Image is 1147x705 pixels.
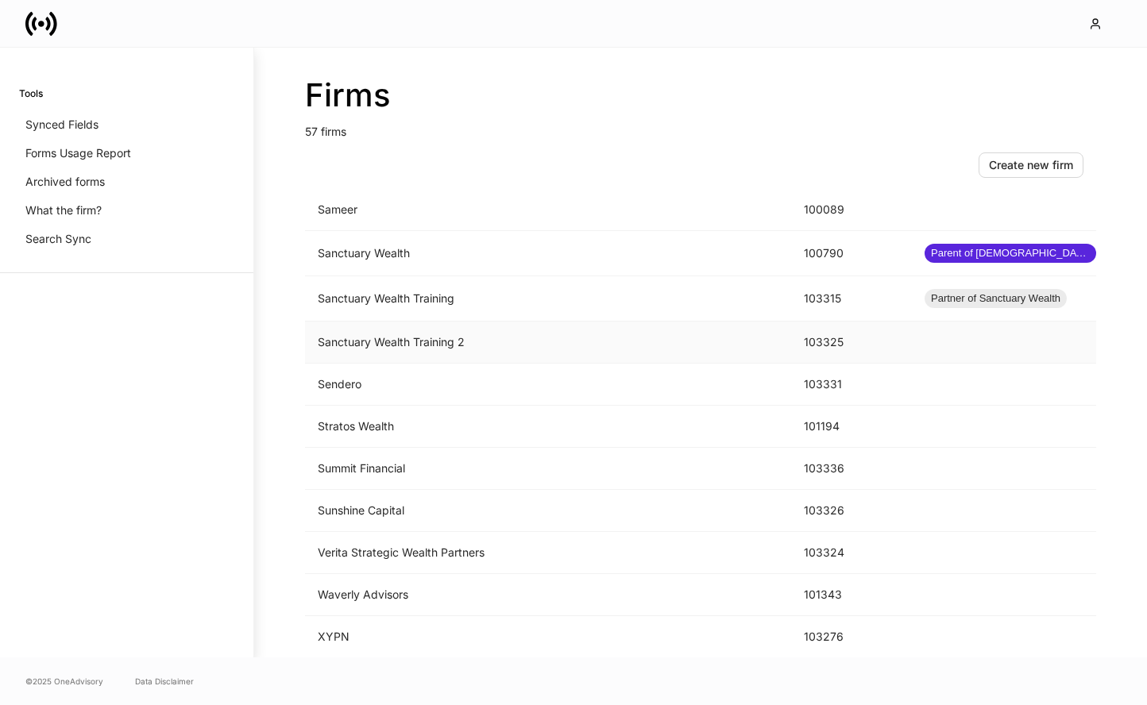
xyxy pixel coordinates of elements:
div: Create new firm [989,157,1073,173]
td: Sanctuary Wealth [305,231,791,276]
td: Summit Financial [305,448,791,490]
p: Synced Fields [25,117,98,133]
td: 101194 [791,406,912,448]
p: Search Sync [25,231,91,247]
td: Sunshine Capital [305,490,791,532]
td: Waverly Advisors [305,574,791,616]
a: Forms Usage Report [19,139,234,168]
td: XYPN [305,616,791,658]
a: What the firm? [19,196,234,225]
h2: Firms [305,76,1096,114]
td: 100089 [791,189,912,231]
td: 103325 [791,322,912,364]
p: Forms Usage Report [25,145,131,161]
td: Sameer [305,189,791,231]
span: Parent of [DEMOGRAPHIC_DATA] firms [925,245,1096,261]
a: Archived forms [19,168,234,196]
span: Partner of Sanctuary Wealth [925,291,1067,306]
a: Search Sync [19,225,234,253]
button: Create new firm [979,152,1083,178]
td: 100790 [791,231,912,276]
p: What the firm? [25,202,102,218]
td: Verita Strategic Wealth Partners [305,532,791,574]
td: 103324 [791,532,912,574]
td: Sendero [305,364,791,406]
td: 103331 [791,364,912,406]
td: Stratos Wealth [305,406,791,448]
td: 103276 [791,616,912,658]
p: Archived forms [25,174,105,190]
td: Sanctuary Wealth Training 2 [305,322,791,364]
td: 101343 [791,574,912,616]
a: Data Disclaimer [135,675,194,688]
td: Sanctuary Wealth Training [305,276,791,322]
td: 103315 [791,276,912,322]
h6: Tools [19,86,43,101]
td: 103336 [791,448,912,490]
span: © 2025 OneAdvisory [25,675,103,688]
p: 57 firms [305,114,1096,140]
td: 103326 [791,490,912,532]
a: Synced Fields [19,110,234,139]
